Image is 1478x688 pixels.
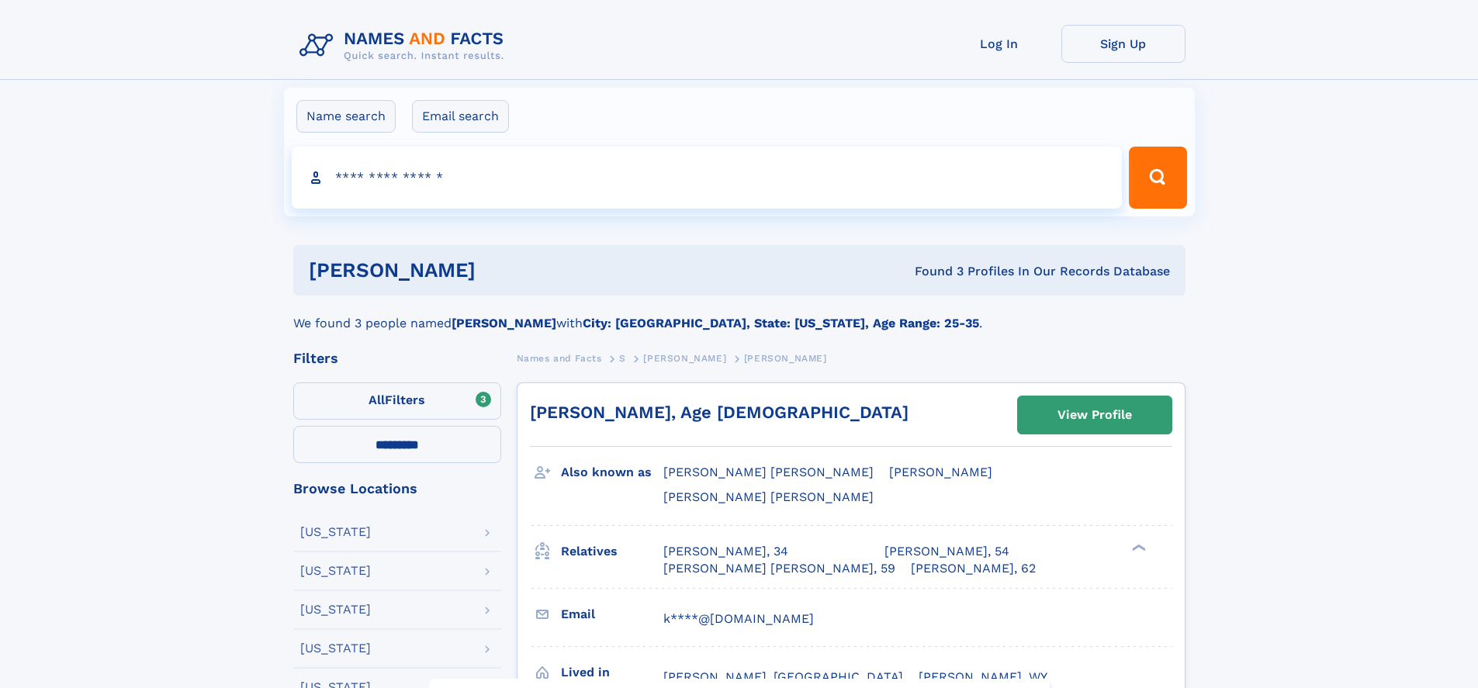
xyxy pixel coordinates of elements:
span: [PERSON_NAME], [GEOGRAPHIC_DATA] [663,669,903,684]
label: Name search [296,100,396,133]
h3: Email [561,601,663,627]
div: Filters [293,351,501,365]
h3: Also known as [561,459,663,486]
span: S [619,353,626,364]
button: Search Button [1129,147,1186,209]
a: Sign Up [1061,25,1186,63]
input: search input [292,147,1123,209]
a: S [619,348,626,368]
div: Found 3 Profiles In Our Records Database [695,263,1170,280]
label: Email search [412,100,509,133]
div: [US_STATE] [300,565,371,577]
a: [PERSON_NAME], Age [DEMOGRAPHIC_DATA] [530,403,909,422]
div: [US_STATE] [300,526,371,538]
a: [PERSON_NAME], 34 [663,543,788,560]
span: [PERSON_NAME], WY [919,669,1047,684]
div: We found 3 people named with . [293,296,1186,333]
label: Filters [293,382,501,420]
a: [PERSON_NAME], 62 [911,560,1036,577]
a: [PERSON_NAME], 54 [884,543,1009,560]
h3: Lived in [561,659,663,686]
img: Logo Names and Facts [293,25,517,67]
div: ❯ [1128,542,1147,552]
b: City: [GEOGRAPHIC_DATA], State: [US_STATE], Age Range: 25-35 [583,316,979,330]
div: View Profile [1057,397,1132,433]
a: [PERSON_NAME] [643,348,726,368]
span: [PERSON_NAME] [PERSON_NAME] [663,465,874,479]
span: All [369,392,385,407]
a: [PERSON_NAME] [PERSON_NAME], 59 [663,560,895,577]
div: Browse Locations [293,482,501,496]
span: [PERSON_NAME] [643,353,726,364]
h1: [PERSON_NAME] [309,261,695,280]
span: [PERSON_NAME] [PERSON_NAME] [663,489,874,504]
a: Names and Facts [517,348,602,368]
b: [PERSON_NAME] [452,316,556,330]
h3: Relatives [561,538,663,565]
a: View Profile [1018,396,1172,434]
a: Log In [937,25,1061,63]
span: [PERSON_NAME] [744,353,827,364]
div: [US_STATE] [300,642,371,655]
div: [US_STATE] [300,603,371,616]
span: [PERSON_NAME] [889,465,992,479]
